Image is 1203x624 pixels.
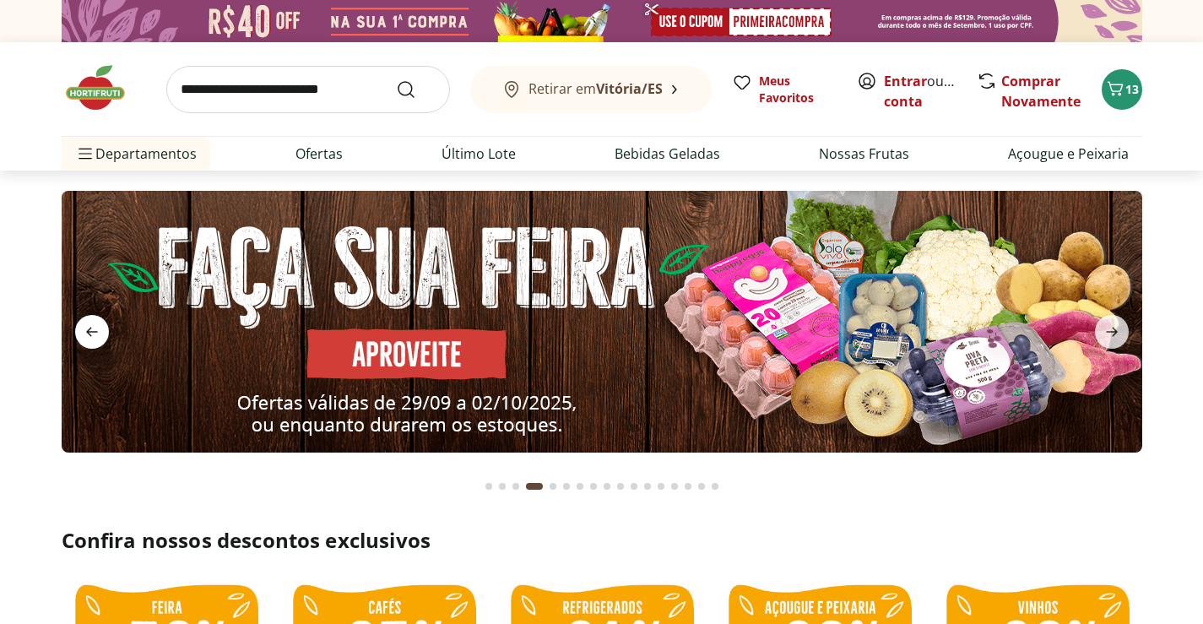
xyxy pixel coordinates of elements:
button: Go to page 1 from fs-carousel [482,466,496,507]
button: Go to page 15 from fs-carousel [681,466,695,507]
span: Retirar em [528,81,663,96]
button: Submit Search [396,79,436,100]
a: Açougue e Peixaria [1008,144,1129,164]
a: Comprar Novamente [1001,72,1081,111]
button: Go to page 5 from fs-carousel [546,466,560,507]
input: search [166,66,450,113]
button: Go to page 11 from fs-carousel [627,466,641,507]
span: 13 [1125,81,1139,97]
button: Go to page 17 from fs-carousel [708,466,722,507]
button: Menu [75,133,95,174]
a: Ofertas [295,144,343,164]
h2: Confira nossos descontos exclusivos [62,527,1142,554]
span: ou [884,71,959,111]
a: Último Lote [442,144,516,164]
span: Meus Favoritos [759,73,837,106]
a: Meus Favoritos [732,73,837,106]
a: Nossas Frutas [819,144,909,164]
img: feira [61,191,1141,453]
b: Vitória/ES [596,79,663,98]
img: Hortifruti [62,62,146,113]
button: next [1081,315,1142,349]
button: Go to page 14 from fs-carousel [668,466,681,507]
button: Go to page 16 from fs-carousel [695,466,708,507]
button: Go to page 8 from fs-carousel [587,466,600,507]
button: Go to page 13 from fs-carousel [654,466,668,507]
button: previous [62,315,122,349]
a: Criar conta [884,72,977,111]
button: Retirar emVitória/ES [470,66,712,113]
button: Go to page 3 from fs-carousel [509,466,523,507]
button: Go to page 9 from fs-carousel [600,466,614,507]
button: Go to page 2 from fs-carousel [496,466,509,507]
a: Bebidas Geladas [615,144,720,164]
a: Entrar [884,72,927,90]
button: Go to page 10 from fs-carousel [614,466,627,507]
button: Go to page 12 from fs-carousel [641,466,654,507]
span: Departamentos [75,133,197,174]
button: Go to page 7 from fs-carousel [573,466,587,507]
button: Go to page 6 from fs-carousel [560,466,573,507]
button: Carrinho [1102,69,1142,110]
button: Current page from fs-carousel [523,466,546,507]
